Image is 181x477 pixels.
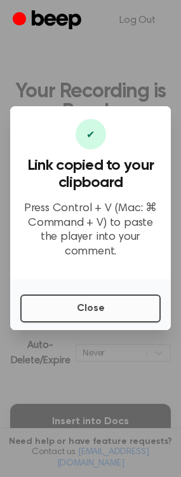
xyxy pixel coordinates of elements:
div: ✔ [76,119,106,149]
h3: Link copied to your clipboard [20,157,161,191]
a: Log Out [107,5,168,36]
a: Beep [13,8,84,33]
button: Close [20,294,161,322]
p: Press Control + V (Mac: ⌘ Command + V) to paste the player into your comment. [20,202,161,259]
